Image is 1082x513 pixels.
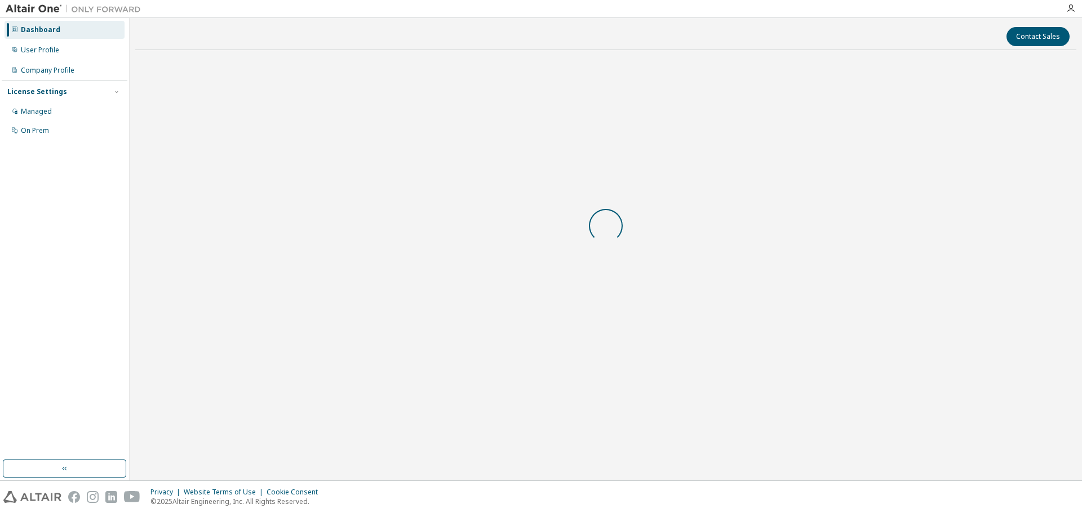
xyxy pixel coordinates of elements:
div: Website Terms of Use [184,488,267,497]
img: facebook.svg [68,491,80,503]
p: © 2025 Altair Engineering, Inc. All Rights Reserved. [150,497,325,506]
div: User Profile [21,46,59,55]
img: linkedin.svg [105,491,117,503]
div: Company Profile [21,66,74,75]
img: youtube.svg [124,491,140,503]
div: Dashboard [21,25,60,34]
div: Managed [21,107,52,116]
img: instagram.svg [87,491,99,503]
button: Contact Sales [1006,27,1070,46]
img: Altair One [6,3,147,15]
img: altair_logo.svg [3,491,61,503]
div: License Settings [7,87,67,96]
div: On Prem [21,126,49,135]
div: Cookie Consent [267,488,325,497]
div: Privacy [150,488,184,497]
